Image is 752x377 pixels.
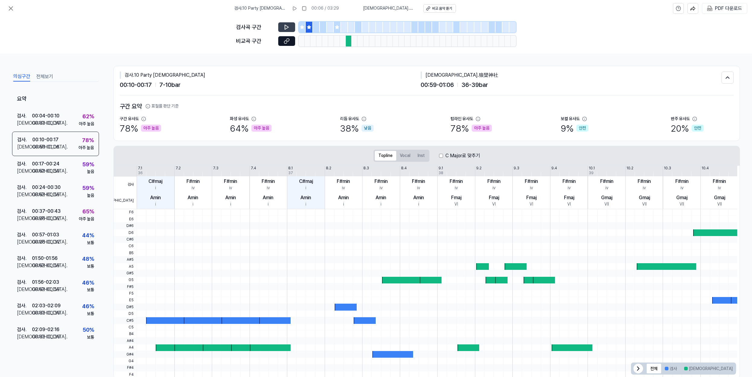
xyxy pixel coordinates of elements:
div: 아주 높음 [78,145,94,151]
div: 안전 [692,125,704,132]
div: Amin [338,194,349,201]
div: Fmaj [564,194,574,201]
button: [DEMOGRAPHIC_DATA] [680,364,736,373]
div: Gmaj [601,194,612,201]
button: 전체 [647,364,661,373]
div: 7.2 [176,166,181,171]
div: 아주 높음 [472,125,492,132]
div: 검사 . 10 Party [DEMOGRAPHIC_DATA] [120,72,421,79]
span: D#6 [114,222,137,229]
div: iv [643,185,646,191]
div: 보통 [87,287,94,293]
div: 검사곡 구간 [236,23,275,32]
div: Fmaj [526,194,537,201]
span: D6 [114,229,137,236]
div: i [343,201,344,207]
div: 01:50 - 01:56 [32,255,58,262]
span: F5 [114,290,137,297]
div: 보통 [87,240,94,246]
span: G#5 [114,270,137,276]
div: 00:52 - 00:59 [32,191,60,198]
span: D5 [114,310,137,317]
div: 검사 . [17,160,32,168]
div: 검사 . [17,208,32,215]
div: iv [605,185,608,191]
div: 10.4 [702,166,709,171]
div: [DEMOGRAPHIC_DATA] . [17,262,32,269]
div: 검사 . [17,326,32,333]
div: 00:06 / 03:29 [311,5,339,11]
div: [DEMOGRAPHIC_DATA] . [17,120,32,127]
div: F#min [374,178,388,185]
div: 9 % [561,122,588,135]
div: 50 % [83,326,94,334]
button: 비교 음악 듣기 [423,4,456,13]
div: 높음 [87,169,94,175]
div: VI [530,201,533,207]
span: 00:10 - 00:17 [120,80,152,90]
img: PDF Download [707,6,712,11]
div: 01:56 - 02:03 [32,279,59,286]
div: 비교곡 구간 [236,37,275,46]
div: [DEMOGRAPHIC_DATA] . [17,215,32,222]
div: Gmaj [639,194,650,201]
div: i [305,201,306,207]
div: 보컬 유사도 [561,116,580,122]
div: 48 % [82,255,94,264]
div: F#min [487,178,501,185]
div: 보통 [87,264,94,270]
div: 높음 [87,193,94,199]
span: C6 [114,243,137,250]
div: PDF 다운로드 [715,5,742,12]
div: 반주 유사도 [671,116,690,122]
span: A5 [114,263,137,270]
div: 00:52 - 00:59 [32,168,60,175]
div: 8.3 [363,166,369,171]
div: i [193,201,193,207]
button: 전체보기 [36,72,53,81]
div: 7.3 [213,166,218,171]
div: i [418,201,419,207]
div: 20 % [671,122,704,135]
div: 59 % [82,184,94,193]
div: F#min [450,178,463,185]
div: 37 [288,171,293,176]
div: Amin [413,194,424,201]
div: 9.2 [476,166,482,171]
span: E6 [114,216,137,222]
div: [DEMOGRAPHIC_DATA] . [17,191,32,198]
div: iv [568,185,571,191]
span: F#4 [114,365,137,371]
div: Amin [263,194,273,201]
div: 화성 유사도 [230,116,249,122]
div: 아주 높음 [79,216,94,222]
div: 46 % [82,302,94,311]
div: 00:52 - 00:59 [32,286,60,293]
button: 검사 [661,364,680,373]
div: 00:59 - 01:06 [32,143,59,151]
div: 00:24 - 00:30 [32,184,61,191]
div: [DEMOGRAPHIC_DATA] . [17,286,32,293]
div: Fmaj [489,194,499,201]
div: 탑라인 유사도 [451,116,473,122]
div: 00:10 - 00:17 [32,136,59,143]
h2: 구간 요약 [120,101,734,111]
div: i [230,201,231,207]
div: Fmaj [451,194,461,201]
span: 00:59 - 01:06 [421,80,454,90]
div: F#min [262,178,275,185]
span: A#5 [114,256,137,263]
div: Gmaj [714,194,725,201]
button: Vocal [396,151,414,161]
div: iv [718,185,721,191]
div: 8.1 [288,166,293,171]
div: 46 % [82,279,94,287]
div: iv [680,185,683,191]
div: [DEMOGRAPHIC_DATA] . [17,309,32,317]
div: 아주 높음 [79,121,94,127]
div: [DEMOGRAPHIC_DATA] . [17,143,32,151]
button: 표절률 판단 기준 [145,103,179,109]
div: 검사 . [17,255,32,262]
span: [DEMOGRAPHIC_DATA] . 狼欒神社 [363,5,416,11]
div: iv [492,185,495,191]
